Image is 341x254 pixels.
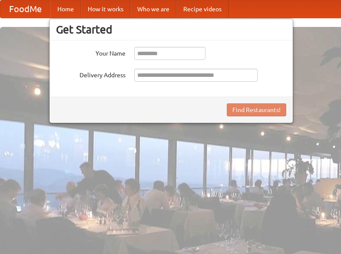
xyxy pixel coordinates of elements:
[176,0,228,18] a: Recipe videos
[50,0,81,18] a: Home
[227,103,286,116] button: Find Restaurants!
[56,23,286,36] h3: Get Started
[0,0,50,18] a: FoodMe
[130,0,176,18] a: Who we are
[56,69,126,79] label: Delivery Address
[81,0,130,18] a: How it works
[56,47,126,58] label: Your Name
